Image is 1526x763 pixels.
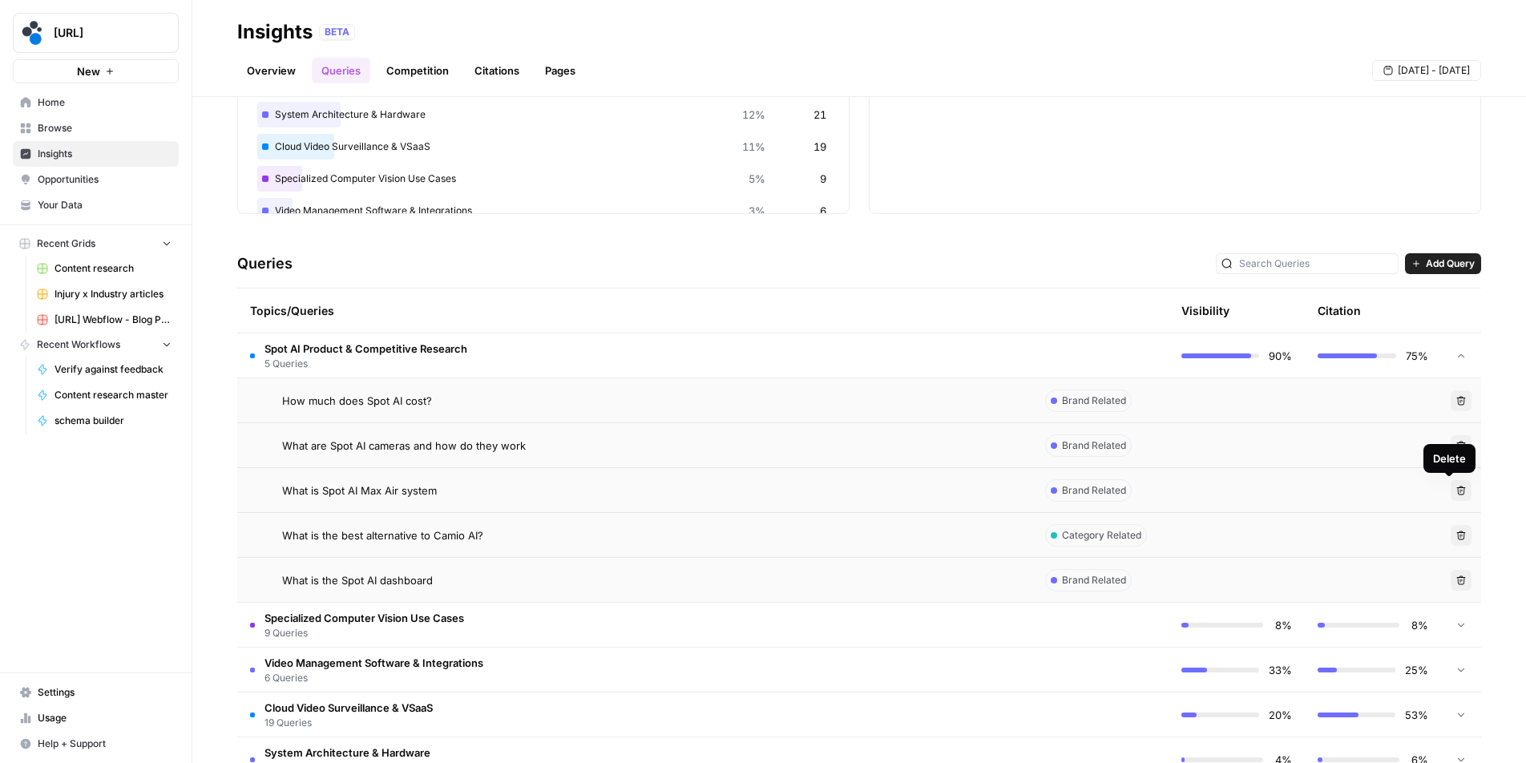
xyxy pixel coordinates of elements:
span: System Architecture & Hardware [264,745,430,761]
a: schema builder [30,408,179,434]
span: Category Related [1062,528,1141,543]
span: 11% [742,139,765,155]
div: Delete [1433,450,1466,466]
input: Search Queries [1239,256,1393,272]
span: 19 Queries [264,716,433,730]
span: 75% [1406,348,1428,364]
span: 9 [820,171,826,187]
span: 53% [1405,707,1428,723]
span: What are Spot AI cameras and how do they work [282,438,526,454]
span: 5 Queries [264,357,467,371]
span: Opportunities [38,172,172,187]
span: Add Query [1426,256,1475,271]
a: Your Data [13,192,179,218]
a: Opportunities [13,167,179,192]
span: 21 [813,107,826,123]
span: Home [38,95,172,110]
span: Recent Grids [37,236,95,251]
span: 90% [1269,348,1292,364]
a: Content research [30,256,179,281]
div: Citation [1318,289,1361,333]
span: 6 [820,203,826,219]
span: Brand Related [1062,483,1126,498]
span: 8% [1273,617,1292,633]
span: What is the Spot AI dashboard [282,572,433,588]
div: Specialized Computer Vision Use Cases [257,166,830,192]
div: Cloud Video Surveillance & VSaaS [257,134,830,159]
button: Help + Support [13,731,179,757]
div: Insights [237,19,313,45]
span: Recent Workflows [37,337,120,352]
a: Settings [13,680,179,705]
img: spot.ai Logo [18,18,47,47]
button: New [13,59,179,83]
span: How much does Spot AI cost? [282,393,432,409]
a: Competition [377,58,458,83]
span: Brand Related [1062,394,1126,408]
button: Workspace: spot.ai [13,13,179,53]
a: Pages [535,58,585,83]
span: schema builder [54,414,172,428]
button: Recent Grids [13,232,179,256]
button: [DATE] - [DATE] [1372,60,1481,81]
span: Brand Related [1062,438,1126,453]
a: Overview [237,58,305,83]
span: 5% [749,171,765,187]
span: Your Data [38,198,172,212]
span: Verify against feedback [54,362,172,377]
div: System Architecture & Hardware [257,102,830,127]
span: 25% [1405,662,1428,678]
span: Usage [38,711,172,725]
a: Usage [13,705,179,731]
a: Home [13,90,179,115]
button: Recent Workflows [13,333,179,357]
span: Spot AI Product & Competitive Research [264,341,467,357]
div: BETA [319,24,355,40]
span: 6 Queries [264,671,483,685]
span: 33% [1269,662,1292,678]
span: Help + Support [38,737,172,751]
a: [URL] Webflow - Blog Posts Refresh [30,307,179,333]
span: Insights [38,147,172,161]
span: Cloud Video Surveillance & VSaaS [264,700,433,716]
span: Browse [38,121,172,135]
span: Settings [38,685,172,700]
a: Content research master [30,382,179,408]
span: 19 [813,139,826,155]
span: What is the best alternative to Camio AI? [282,527,483,543]
span: 20% [1269,707,1292,723]
span: 8% [1409,617,1428,633]
div: Topics/Queries [250,289,1019,333]
span: [DATE] - [DATE] [1398,63,1470,78]
span: [URL] Webflow - Blog Posts Refresh [54,313,172,327]
span: Brand Related [1062,573,1126,587]
span: 12% [742,107,765,123]
span: 3% [749,203,765,219]
div: Video Management Software & Integrations [257,198,830,224]
span: [URL] [54,25,151,41]
a: Queries [312,58,370,83]
span: New [77,63,100,79]
a: Browse [13,115,179,141]
a: Citations [465,58,529,83]
a: Insights [13,141,179,167]
span: Injury x Industry articles [54,287,172,301]
span: Video Management Software & Integrations [264,655,483,671]
span: 9 Queries [264,626,464,640]
span: Content research master [54,388,172,402]
h3: Queries [237,252,293,275]
div: Visibility [1181,303,1229,319]
a: Injury x Industry articles [30,281,179,307]
span: Specialized Computer Vision Use Cases [264,610,464,626]
span: Content research [54,261,172,276]
span: What is Spot AI Max Air system [282,482,437,499]
a: Verify against feedback [30,357,179,382]
button: Add Query [1405,253,1481,274]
